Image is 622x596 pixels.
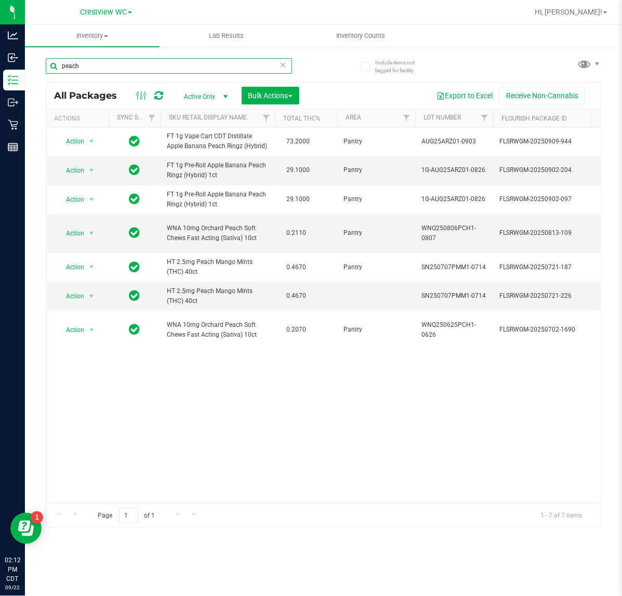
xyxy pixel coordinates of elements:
[8,97,18,108] inline-svg: Outbound
[57,134,85,149] span: Action
[8,30,18,41] inline-svg: Analytics
[85,134,98,149] span: select
[343,137,409,147] span: Pantry
[421,165,487,175] span: 1G-AUG25ARZ01-0826
[31,511,43,524] iframe: Resource center unread badge
[8,75,18,85] inline-svg: Inventory
[281,288,311,303] span: 0.4670
[343,194,409,204] span: Pantry
[499,262,601,272] span: FLSRWGM-20250721-187
[129,322,140,337] span: In Sync
[281,163,315,178] span: 29.1000
[499,194,601,204] span: FLSRWGM-20250902-097
[85,163,98,178] span: select
[281,260,311,275] span: 0.4670
[242,87,299,104] button: Bulk Actions
[8,142,18,152] inline-svg: Reports
[499,325,601,335] span: FLSRWGM-20250702-1690
[5,584,20,591] p: 09/22
[25,31,160,41] span: Inventory
[129,192,140,206] span: In Sync
[89,508,164,524] span: Page of 1
[57,226,85,241] span: Action
[54,90,127,101] span: All Packages
[346,114,361,121] a: Area
[499,137,601,147] span: FLSRWGM-20250909-944
[343,165,409,175] span: Pantry
[54,115,104,122] div: Actions
[57,192,85,207] span: Action
[281,192,315,207] span: 29.1000
[85,226,98,241] span: select
[501,115,567,122] a: Flourish Package ID
[169,114,247,121] a: SKU Retail Display Name
[375,59,427,74] span: Include items not tagged for facility
[119,508,138,524] input: 1
[160,25,294,47] a: Lab Results
[421,137,487,147] span: AUG25ARZ01-0903
[8,52,18,63] inline-svg: Inbound
[57,260,85,274] span: Action
[281,134,315,149] span: 73.2000
[499,165,601,175] span: FLSRWGM-20250902-204
[167,257,269,277] span: HT 2.5mg Peach Mango Mints (THC) 40ct
[85,323,98,337] span: select
[499,291,601,301] span: FLSRWGM-20250721-226
[283,115,321,122] a: Total THC%
[532,508,590,523] span: 1 - 7 of 7 items
[167,190,269,209] span: FT 1g Pre-Roll Apple Banana Peach Ringz (Hybrid) 1ct
[281,226,311,241] span: 0.2110
[117,114,157,121] a: Sync Status
[129,163,140,177] span: In Sync
[281,322,311,337] span: 0.2070
[421,194,487,204] span: 1G-AUG25ARZ01-0826
[46,58,292,74] input: Search Package ID, Item Name, SKU, Lot or Part Number...
[8,120,18,130] inline-svg: Retail
[57,163,85,178] span: Action
[85,192,98,207] span: select
[167,131,269,151] span: FT 1g Vape Cart CDT Distillate Apple Banana Peach Ringz (Hybrid)
[10,513,42,544] iframe: Resource center
[57,289,85,303] span: Action
[143,109,161,127] a: Filter
[421,223,487,243] span: WNQ250806PCH1-0807
[25,25,160,47] a: Inventory
[421,262,487,272] span: SN250707PMM1-0714
[167,161,269,180] span: FT 1g Pre-Roll Apple Banana Peach Ringz (Hybrid) 1ct
[5,555,20,584] p: 02:12 PM CDT
[421,291,487,301] span: SN250707PMM1-0714
[499,87,585,104] button: Receive Non-Cannabis
[421,320,487,340] span: WNQ250625PCH1-0626
[258,109,275,127] a: Filter
[129,288,140,303] span: In Sync
[343,262,409,272] span: Pantry
[535,8,602,16] span: Hi, [PERSON_NAME]!
[167,286,269,306] span: HT 2.5mg Peach Mango Mints (THC) 40ct
[167,320,269,340] span: WNA 10mg Orchard Peach Soft Chews Fast Acting (Sativa) 10ct
[280,58,287,72] span: Clear
[398,109,415,127] a: Filter
[129,260,140,274] span: In Sync
[85,260,98,274] span: select
[476,109,493,127] a: Filter
[80,8,127,17] span: Crestview WC
[294,25,428,47] a: Inventory Counts
[430,87,499,104] button: Export to Excel
[343,228,409,238] span: Pantry
[424,114,461,121] a: Lot Number
[167,223,269,243] span: WNA 10mg Orchard Peach Soft Chews Fast Acting (Sativa) 10ct
[322,31,399,41] span: Inventory Counts
[248,91,293,100] span: Bulk Actions
[57,323,85,337] span: Action
[129,226,140,240] span: In Sync
[129,134,140,149] span: In Sync
[85,289,98,303] span: select
[195,31,258,41] span: Lab Results
[343,325,409,335] span: Pantry
[499,228,601,238] span: FLSRWGM-20250813-109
